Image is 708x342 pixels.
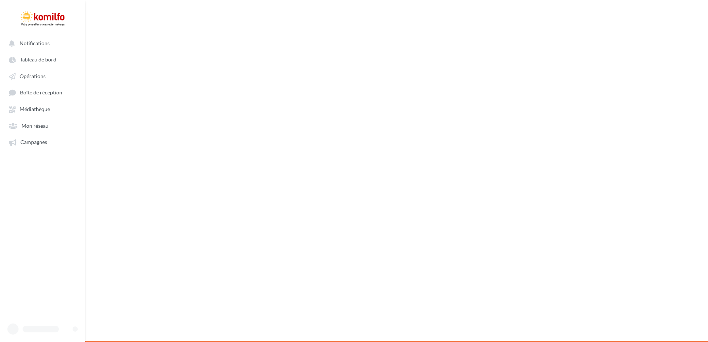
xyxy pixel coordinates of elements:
a: Médiathèque [4,102,81,115]
a: Opérations [4,69,81,83]
span: Tableau de bord [20,57,56,63]
span: Notifications [20,40,50,46]
span: Opérations [20,73,46,79]
a: Mon réseau [4,119,81,132]
a: Tableau de bord [4,53,81,66]
span: Mon réseau [21,123,49,129]
a: Boîte de réception [4,85,81,99]
a: Campagnes [4,135,81,148]
span: Campagnes [20,139,47,145]
button: Notifications [4,36,78,50]
span: Médiathèque [20,106,50,113]
span: Boîte de réception [20,90,62,96]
